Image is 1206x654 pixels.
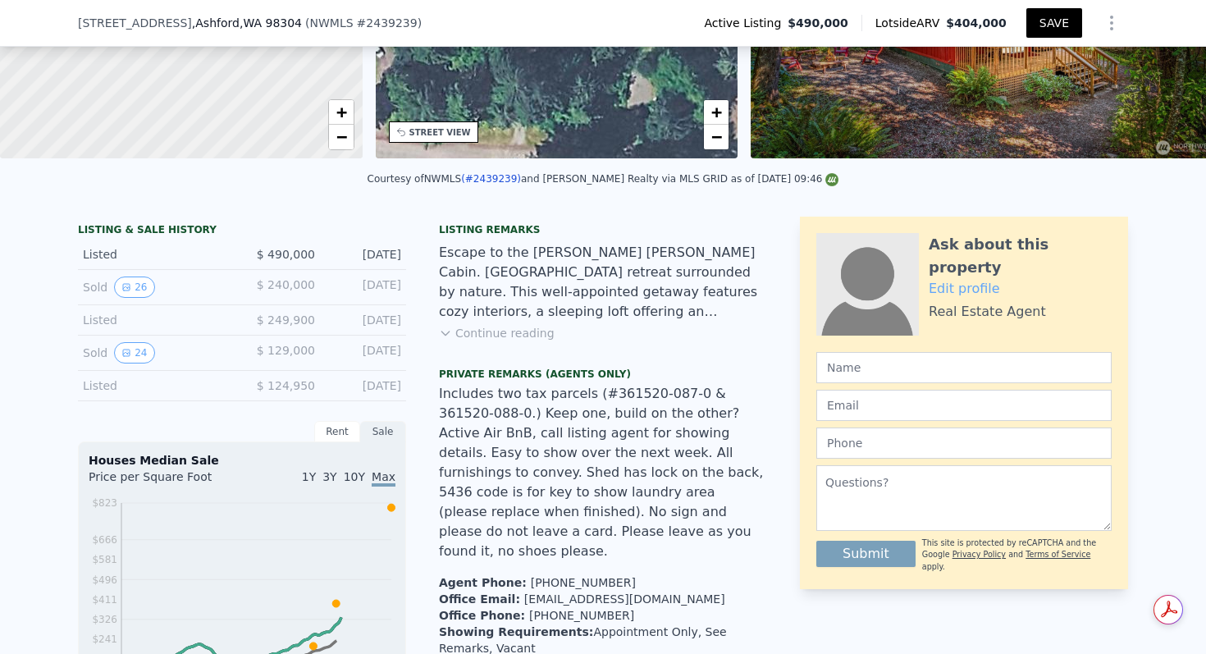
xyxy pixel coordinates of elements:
span: Active Listing [704,15,788,31]
div: Listing remarks [439,223,767,236]
input: Email [816,390,1112,421]
span: Office Email: [439,592,524,606]
a: Zoom out [329,125,354,149]
li: [PHONE_NUMBER] [439,607,767,624]
span: $ 124,950 [257,379,315,392]
div: LISTING & SALE HISTORY [78,223,406,240]
div: Private Remarks (Agents Only) [439,368,767,384]
span: # 2439239 [357,16,418,30]
div: Houses Median Sale [89,452,395,469]
button: SAVE [1026,8,1082,38]
a: Edit profile [929,281,1000,296]
input: Phone [816,428,1112,459]
a: Zoom in [329,100,354,125]
button: Submit [816,541,916,567]
button: Continue reading [439,325,555,341]
div: Price per Square Foot [89,469,242,495]
button: Show Options [1095,7,1128,39]
div: Listed [83,246,229,263]
tspan: $326 [92,614,117,625]
tspan: $666 [92,534,117,546]
span: $404,000 [946,16,1007,30]
div: Sold [83,342,229,364]
span: Includes two tax parcels (#361520-087-0 & 361520-088-0.) Keep one, build on the other? Active Air... [439,386,763,559]
span: $ 249,900 [257,313,315,327]
div: [DATE] [328,246,401,263]
tspan: $496 [92,574,117,586]
div: [DATE] [328,377,401,394]
div: [DATE] [328,312,401,328]
span: 3Y [322,470,336,483]
li: [PHONE_NUMBER] [439,574,767,591]
span: $ 129,000 [257,344,315,357]
span: − [711,126,722,147]
tspan: $823 [92,497,117,509]
span: 1Y [302,470,316,483]
a: Privacy Policy [952,550,1006,559]
div: Sale [360,421,406,442]
div: Listed [83,377,229,394]
span: $ 240,000 [257,278,315,291]
tspan: $581 [92,554,117,565]
a: Zoom in [704,100,729,125]
div: [DATE] [328,277,401,298]
span: + [711,102,722,122]
span: + [336,102,346,122]
div: Ask about this property [929,233,1112,279]
tspan: $411 [92,594,117,606]
span: , Ashford [192,15,302,31]
img: NWMLS Logo [825,173,838,186]
div: Real Estate Agent [929,302,1046,322]
strong: Showing Requirements : [439,625,593,638]
div: Sold [83,277,229,298]
input: Name [816,352,1112,383]
div: ( ) [305,15,422,31]
span: Agent Phone: [439,576,531,589]
span: 10Y [344,470,365,483]
span: NWMLS [310,16,354,30]
div: STREET VIEW [409,126,471,139]
a: Zoom out [704,125,729,149]
div: This site is protected by reCAPTCHA and the Google and apply. [922,537,1112,573]
div: [DATE] [328,342,401,364]
span: $ 490,000 [257,248,315,261]
span: , WA 98304 [240,16,302,30]
span: $490,000 [788,15,848,31]
div: Listed [83,312,229,328]
tspan: $241 [92,633,117,645]
a: (#2439239) [461,173,521,185]
span: Lotside ARV [875,15,946,31]
span: Office Phone: [439,609,529,622]
span: − [336,126,346,147]
span: [STREET_ADDRESS] [78,15,192,31]
div: Rent [314,421,360,442]
a: Terms of Service [1026,550,1090,559]
li: [EMAIL_ADDRESS][DOMAIN_NAME] [439,591,767,607]
div: Courtesy of NWMLS and [PERSON_NAME] Realty via MLS GRID as of [DATE] 09:46 [368,173,839,185]
span: Max [372,470,395,487]
div: Escape to the [PERSON_NAME] [PERSON_NAME] Cabin. [GEOGRAPHIC_DATA] retreat surrounded by nature. ... [439,243,767,322]
button: View historical data [114,277,154,298]
button: View historical data [114,342,154,364]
